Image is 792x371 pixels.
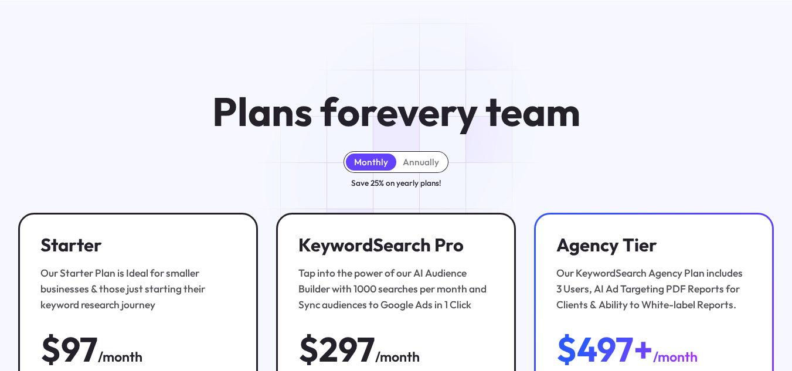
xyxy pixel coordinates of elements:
[298,266,490,314] div: Tap into the power of our AI Audience Builder with 1000 searches per month and Sync audiences to ...
[556,266,747,314] div: Our KeywordSearch Agency Plan includes 3 Users, AI Ad Targeting PDF Reports for Clients & Ability...
[40,266,232,314] div: Our Starter Plan is Ideal for smaller businesses & those just starting their keyword research jou...
[40,234,232,256] h3: Starter
[556,331,653,367] div: $497+
[298,331,375,367] div: $297
[556,234,747,256] h3: Agency Tier
[98,346,142,367] div: /month
[354,156,388,168] div: Monthly
[376,86,580,137] span: every team
[212,91,580,133] h1: Plans for
[351,177,441,189] div: Save 25% on yearly plans!
[653,346,698,367] div: /month
[375,346,420,367] div: /month
[298,234,490,256] h3: KeywordSearch Pro
[40,331,98,367] div: $97
[403,156,439,168] div: Annually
